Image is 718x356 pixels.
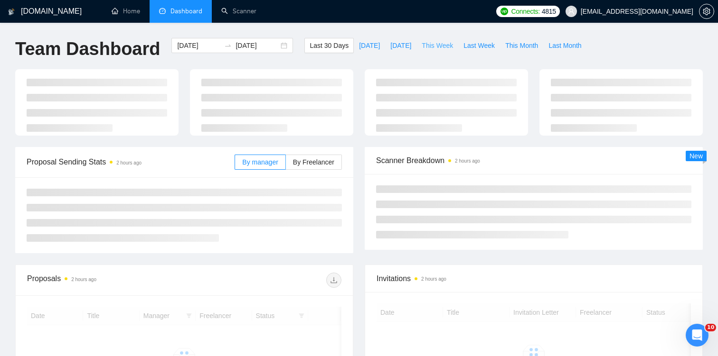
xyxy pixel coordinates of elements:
h1: Team Dashboard [15,38,160,60]
span: Last 30 Days [310,40,349,51]
input: Start date [177,40,220,51]
span: user [568,8,575,15]
span: [DATE] [359,40,380,51]
span: to [224,42,232,49]
span: setting [699,8,714,15]
span: Last Month [548,40,581,51]
img: logo [8,4,15,19]
button: Last Week [458,38,500,53]
span: 10 [705,324,716,331]
button: setting [699,4,714,19]
span: Scanner Breakdown [376,155,691,166]
button: Last Month [543,38,586,53]
button: [DATE] [385,38,416,53]
time: 2 hours ago [455,158,480,164]
button: This Week [416,38,458,53]
span: Proposal Sending Stats [27,156,235,168]
span: Dashboard [170,7,202,15]
a: homeHome [112,7,140,15]
time: 2 hours ago [116,160,142,165]
span: This Week [422,40,453,51]
span: 4815 [542,6,556,17]
a: searchScanner [221,7,256,15]
span: This Month [505,40,538,51]
button: [DATE] [354,38,385,53]
div: Proposals [27,273,184,288]
span: Connects: [511,6,539,17]
a: setting [699,8,714,15]
span: New [690,152,703,160]
input: End date [236,40,279,51]
span: By manager [242,158,278,166]
iframe: Intercom live chat [686,324,709,347]
span: dashboard [159,8,166,14]
button: Last 30 Days [304,38,354,53]
time: 2 hours ago [421,276,446,282]
span: swap-right [224,42,232,49]
span: Last Week [463,40,495,51]
span: [DATE] [390,40,411,51]
button: This Month [500,38,543,53]
span: By Freelancer [293,158,334,166]
time: 2 hours ago [71,277,96,282]
span: Invitations [377,273,691,284]
img: upwork-logo.png [501,8,508,15]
